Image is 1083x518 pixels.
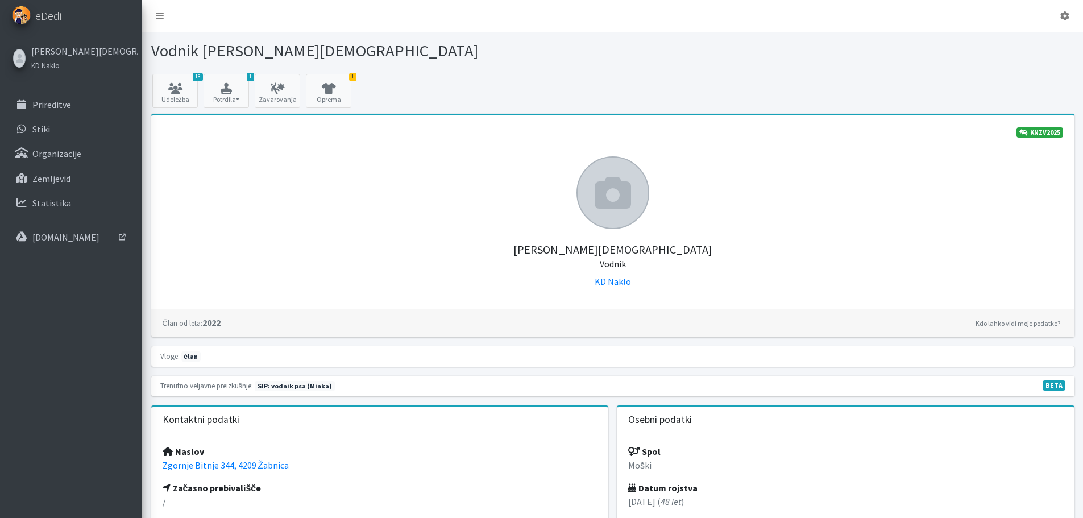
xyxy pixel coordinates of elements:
img: eDedi [12,6,31,24]
em: 48 let [661,496,681,507]
small: KD Naklo [31,61,60,70]
a: Kdo lahko vidi moje podatke? [973,317,1063,330]
a: Statistika [5,192,138,214]
strong: Datum rojstva [628,482,698,494]
h1: Vodnik [PERSON_NAME][DEMOGRAPHIC_DATA] [151,41,609,61]
p: Zemljevid [32,173,70,184]
span: Naslednja preizkušnja: jesen 2026 [255,381,335,391]
a: Prireditve [5,93,138,116]
a: KNZV2025 [1016,127,1063,138]
a: KD Naklo [31,58,135,72]
h5: [PERSON_NAME][DEMOGRAPHIC_DATA] [163,229,1063,270]
p: Stiki [32,123,50,135]
small: Trenutno veljavne preizkušnje: [160,381,253,390]
a: Stiki [5,118,138,140]
span: V fazi razvoja [1043,380,1065,391]
a: 18 Udeležba [152,74,198,108]
span: 1 [349,73,356,81]
p: Statistika [32,197,71,209]
strong: Naslov [163,446,204,457]
strong: Spol [628,446,661,457]
a: 1 Oprema [306,74,351,108]
a: Zemljevid [5,167,138,190]
button: 1 Potrdila [204,74,249,108]
p: [DATE] ( ) [628,495,1063,508]
p: Organizacije [32,148,81,159]
a: Zgornje Bitnje 344, 4209 Žabnica [163,459,289,471]
small: Član od leta: [163,318,202,328]
small: Vodnik [600,258,626,270]
span: 1 [247,73,254,81]
h3: Osebni podatki [628,414,692,426]
a: Organizacije [5,142,138,165]
a: [DOMAIN_NAME] [5,226,138,248]
span: 18 [193,73,203,81]
span: član [181,351,201,362]
a: Zavarovanja [255,74,300,108]
strong: Začasno prebivališče [163,482,262,494]
small: Vloge: [160,351,180,360]
h3: Kontaktni podatki [163,414,239,426]
strong: 2022 [163,317,221,328]
p: Prireditve [32,99,71,110]
span: eDedi [35,7,61,24]
a: KD Naklo [595,276,631,287]
a: [PERSON_NAME][DEMOGRAPHIC_DATA] [31,44,135,58]
p: [DOMAIN_NAME] [32,231,99,243]
p: Moški [628,458,1063,472]
p: / [163,495,597,508]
